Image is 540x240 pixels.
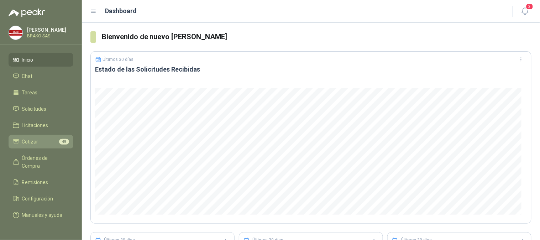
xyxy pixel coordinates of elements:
h1: Dashboard [105,6,137,16]
img: Logo peakr [9,9,45,17]
a: Configuración [9,192,73,205]
p: BRAKO SAS [27,34,72,38]
span: Cotizar [22,138,38,146]
span: Configuración [22,195,53,203]
a: Chat [9,69,73,83]
span: Inicio [22,56,33,64]
p: Últimos 30 días [103,57,134,62]
button: 2 [519,5,531,18]
span: Remisiones [22,178,48,186]
a: Inicio [9,53,73,67]
span: Chat [22,72,33,80]
span: Órdenes de Compra [22,154,67,170]
img: Company Logo [9,26,22,40]
a: Manuales y ayuda [9,208,73,222]
span: Tareas [22,89,38,96]
p: [PERSON_NAME] [27,27,72,32]
a: Órdenes de Compra [9,151,73,173]
h3: Bienvenido de nuevo [PERSON_NAME] [102,31,531,42]
span: 48 [59,139,69,145]
a: Tareas [9,86,73,99]
span: Solicitudes [22,105,47,113]
a: Remisiones [9,176,73,189]
h3: Estado de las Solicitudes Recibidas [95,65,527,74]
a: Solicitudes [9,102,73,116]
span: 2 [526,3,534,10]
span: Licitaciones [22,121,48,129]
a: Licitaciones [9,119,73,132]
span: Manuales y ayuda [22,211,63,219]
a: Cotizar48 [9,135,73,148]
